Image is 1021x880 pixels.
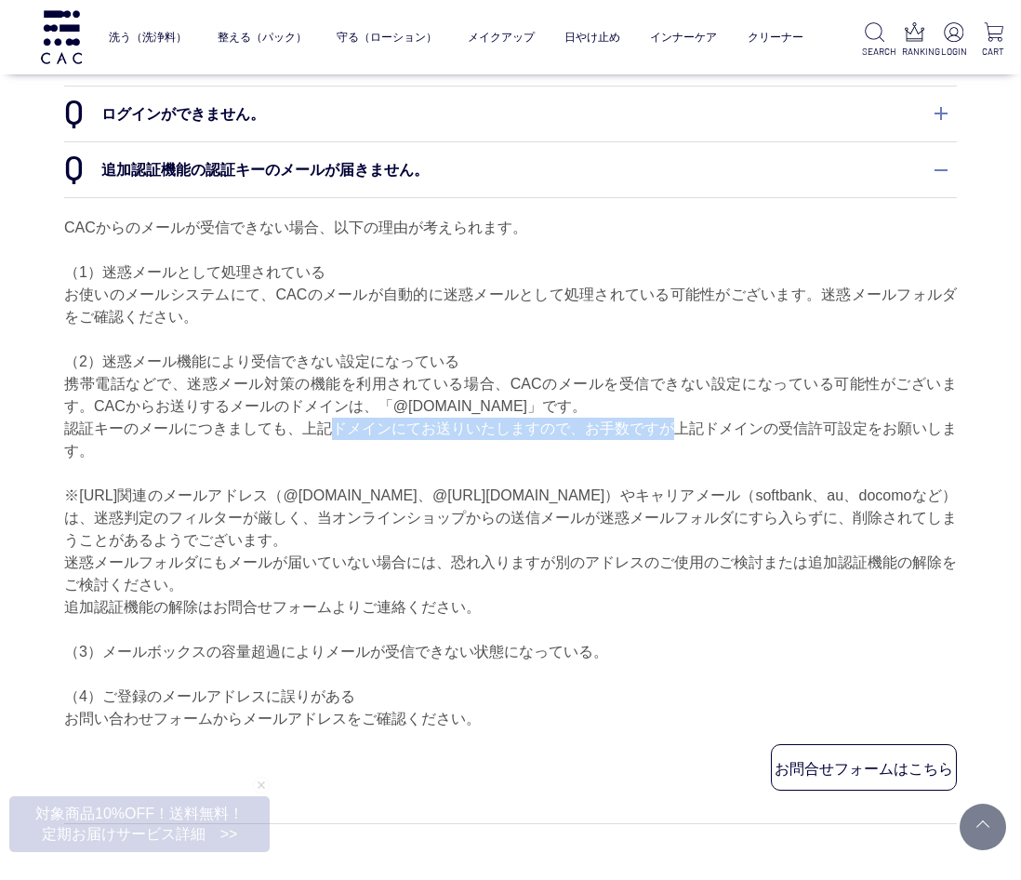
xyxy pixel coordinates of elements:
a: CART [981,22,1006,59]
a: 守る（ローション） [337,17,437,57]
a: メイクアップ [468,17,535,57]
a: 日やけ止め [564,17,620,57]
a: 洗う（洗浄料） [109,17,187,57]
a: クリーナー [748,17,803,57]
dt: ログインができません。 [64,87,957,141]
a: LOGIN [941,22,966,59]
p: CART [981,45,1006,59]
p: SEARCH [862,45,887,59]
a: インナーケア [650,17,717,57]
a: SEARCH [862,22,887,59]
a: お問合せフォームはこちら [771,744,957,791]
dt: 追加認証機能の認証キーのメールが届きません。 [64,142,957,197]
a: RANKING [902,22,927,59]
p: CACからのメールが受信できない場合、以下の理由が考えられます。 （1）迷惑メールとして処理されている お使いのメールシステムにて、CACのメールが自動的に迷惑メールとして処理されている可能性が... [64,217,957,730]
p: RANKING [902,45,927,59]
p: LOGIN [941,45,966,59]
img: logo [38,10,85,63]
a: 整える（パック） [218,17,307,57]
